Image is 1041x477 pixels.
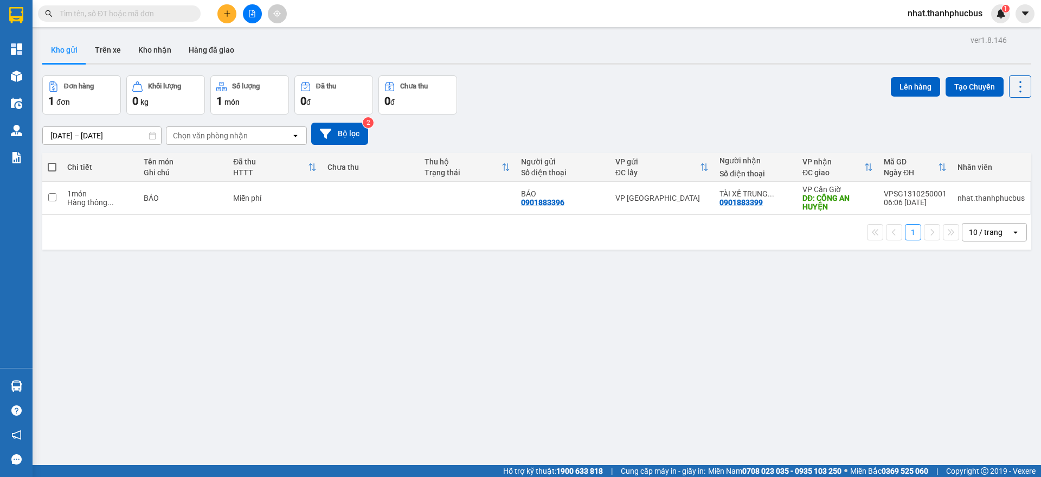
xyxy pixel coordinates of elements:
div: Số điện thoại [719,169,792,178]
button: Trên xe [86,37,130,63]
img: warehouse-icon [11,380,22,392]
div: Chưa thu [400,82,428,90]
div: 06:06 [DATE] [884,198,947,207]
sup: 2 [363,117,374,128]
button: aim [268,4,287,23]
span: nhat.thanhphucbus [899,7,991,20]
button: Kho gửi [42,37,86,63]
button: Lên hàng [891,77,940,97]
img: warehouse-icon [11,71,22,82]
button: Kho nhận [130,37,180,63]
div: Đơn hàng [64,82,94,90]
div: VP gửi [615,157,701,166]
span: ... [768,189,774,198]
span: món [224,98,240,106]
th: Toggle SortBy [797,153,878,182]
span: file-add [248,10,256,17]
span: Hỗ trợ kỹ thuật: [503,465,603,477]
div: BÁO [521,189,605,198]
div: 0901883399 [719,198,763,207]
span: plus [223,10,231,17]
th: Toggle SortBy [878,153,952,182]
button: Đơn hàng1đơn [42,75,121,115]
div: 0901883396 [521,198,564,207]
span: ... [107,198,114,207]
span: 0 [132,94,138,107]
div: Thu hộ [425,157,502,166]
button: Khối lượng0kg [126,75,205,115]
svg: open [291,131,300,140]
svg: open [1011,228,1020,237]
input: Tìm tên, số ĐT hoặc mã đơn [60,8,188,20]
button: file-add [243,4,262,23]
button: Bộ lọc [311,123,368,145]
th: Toggle SortBy [419,153,516,182]
img: logo.jpg [14,14,68,68]
b: Thành Phúc Bus [14,70,55,121]
div: Ghi chú [144,168,223,177]
strong: 0369 525 060 [882,467,928,475]
span: đ [306,98,311,106]
button: Đã thu0đ [294,75,373,115]
span: 0 [384,94,390,107]
b: Gửi khách hàng [67,16,107,67]
img: warehouse-icon [11,98,22,109]
div: Chưa thu [327,163,413,171]
th: Toggle SortBy [228,153,322,182]
div: 1 món [67,189,132,198]
button: Chưa thu0đ [378,75,457,115]
div: Ngày ĐH [884,168,938,177]
span: Miền Nam [708,465,841,477]
div: Tên món [144,157,223,166]
input: Select a date range. [43,127,161,144]
span: đ [390,98,395,106]
sup: 1 [1002,5,1010,12]
span: 1 [48,94,54,107]
div: Đã thu [233,157,308,166]
span: aim [273,10,281,17]
img: icon-new-feature [996,9,1006,18]
span: 1 [1004,5,1007,12]
div: Chi tiết [67,163,132,171]
button: Tạo Chuyến [946,77,1004,97]
span: | [611,465,613,477]
span: question-circle [11,405,22,416]
span: kg [140,98,149,106]
span: ⚪️ [844,469,847,473]
div: Đã thu [316,82,336,90]
button: Hàng đã giao [180,37,243,63]
div: VPSG1310250001 [884,189,947,198]
span: copyright [981,467,988,475]
th: Toggle SortBy [610,153,715,182]
div: TÀI XẾ TRUNG CHUYỂN [719,189,792,198]
span: caret-down [1020,9,1030,18]
strong: 1900 633 818 [556,467,603,475]
span: | [936,465,938,477]
img: warehouse-icon [11,125,22,136]
div: Mã GD [884,157,938,166]
span: message [11,454,22,465]
img: dashboard-icon [11,43,22,55]
div: Số điện thoại [521,168,605,177]
img: solution-icon [11,152,22,163]
span: đơn [56,98,70,106]
div: Chọn văn phòng nhận [173,130,248,141]
div: 10 / trang [969,227,1003,238]
span: notification [11,430,22,440]
button: Số lượng1món [210,75,289,115]
div: VP Cần Giờ [802,185,873,194]
div: Người nhận [719,156,792,165]
div: nhat.thanhphucbus [958,194,1025,202]
div: BÁO [144,194,223,202]
button: 1 [905,224,921,240]
div: ver 1.8.146 [971,34,1007,46]
div: Hàng thông thường [67,198,132,207]
span: Miền Bắc [850,465,928,477]
div: VP [GEOGRAPHIC_DATA] [615,194,709,202]
div: Khối lượng [148,82,181,90]
span: Cung cấp máy in - giấy in: [621,465,705,477]
div: ĐC lấy [615,168,701,177]
div: ĐC giao [802,168,864,177]
img: logo-vxr [9,7,23,23]
span: search [45,10,53,17]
